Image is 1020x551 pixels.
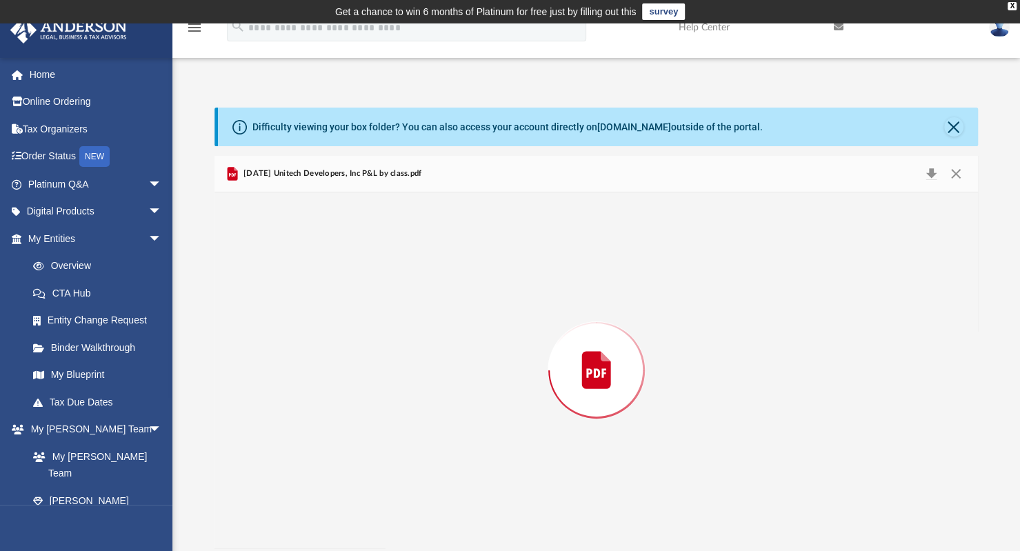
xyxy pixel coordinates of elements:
[10,88,183,116] a: Online Ordering
[186,19,203,36] i: menu
[19,487,176,531] a: [PERSON_NAME] System
[19,307,183,334] a: Entity Change Request
[10,170,183,198] a: Platinum Q&Aarrow_drop_down
[335,3,637,20] div: Get a chance to win 6 months of Platinum for free just by filling out this
[79,146,110,167] div: NEW
[10,198,183,226] a: Digital Productsarrow_drop_down
[19,443,169,487] a: My [PERSON_NAME] Team
[230,19,246,34] i: search
[642,3,685,20] a: survey
[943,164,968,183] button: Close
[148,170,176,199] span: arrow_drop_down
[1008,2,1017,10] div: close
[241,168,422,180] span: [DATE] Unitech Developers, Inc P&L by class.pdf
[597,121,670,132] a: [DOMAIN_NAME]
[944,117,963,137] button: Close
[19,252,183,280] a: Overview
[19,279,183,307] a: CTA Hub
[186,26,203,36] a: menu
[19,334,183,361] a: Binder Walkthrough
[252,120,762,134] div: Difficulty viewing your box folder? You can also access your account directly on outside of the p...
[10,115,183,143] a: Tax Organizers
[10,61,183,88] a: Home
[10,225,183,252] a: My Entitiesarrow_drop_down
[989,17,1010,37] img: User Pic
[10,143,183,171] a: Order StatusNEW
[10,416,176,443] a: My [PERSON_NAME] Teamarrow_drop_down
[148,225,176,253] span: arrow_drop_down
[19,388,183,416] a: Tax Due Dates
[919,164,944,183] button: Download
[19,361,176,389] a: My Blueprint
[214,156,977,548] div: Preview
[148,416,176,444] span: arrow_drop_down
[6,17,131,43] img: Anderson Advisors Platinum Portal
[148,198,176,226] span: arrow_drop_down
